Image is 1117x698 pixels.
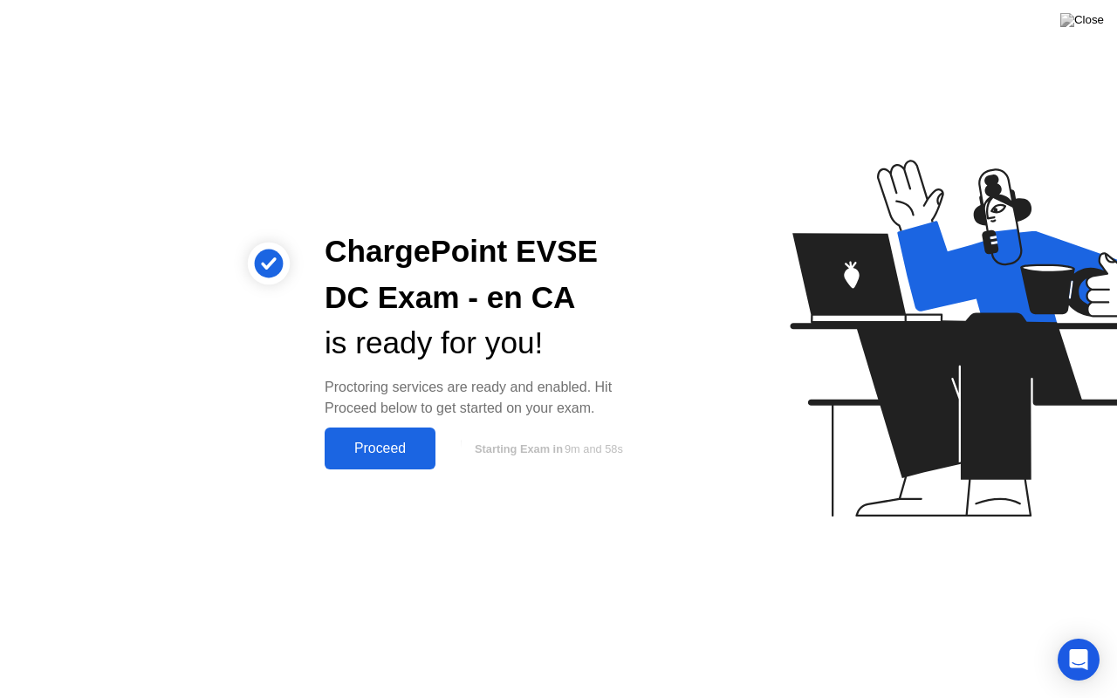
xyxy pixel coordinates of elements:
[1058,639,1100,681] div: Open Intercom Messenger
[325,377,649,419] div: Proctoring services are ready and enabled. Hit Proceed below to get started on your exam.
[325,320,649,366] div: is ready for you!
[444,432,649,465] button: Starting Exam in9m and 58s
[330,441,430,456] div: Proceed
[565,442,623,455] span: 9m and 58s
[325,428,435,469] button: Proceed
[1060,13,1104,27] img: Close
[325,229,649,321] div: ChargePoint EVSE DC Exam - en CA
